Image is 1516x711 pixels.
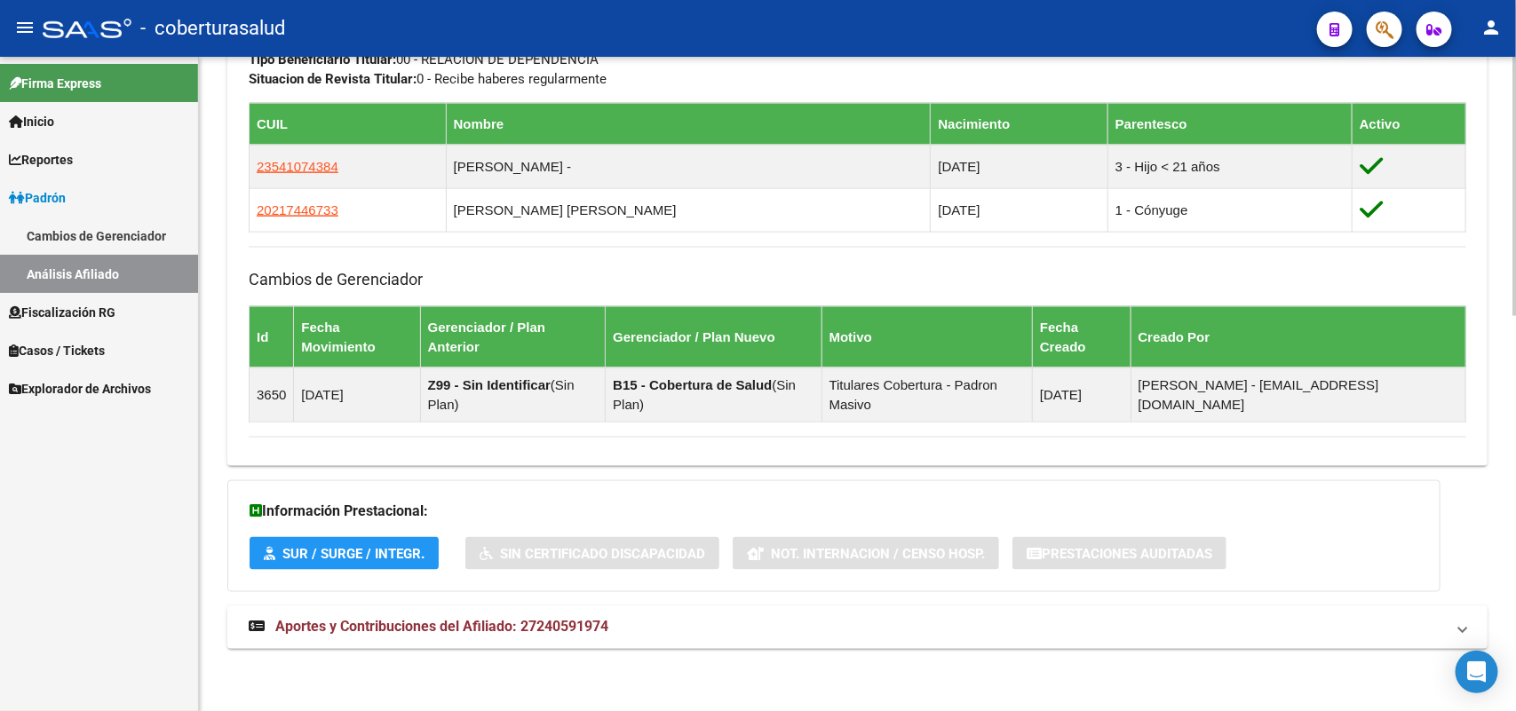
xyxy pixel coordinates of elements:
[257,202,338,217] span: 20217446733
[931,103,1107,145] th: Nacimiento
[140,9,285,48] span: - coberturasalud
[821,367,1032,422] td: Titulares Cobertura - Padron Masivo
[9,341,105,360] span: Casos / Tickets
[1480,17,1502,38] mat-icon: person
[250,306,294,367] th: Id
[931,188,1107,232] td: [DATE]
[1107,145,1352,188] td: 3 - Hijo < 21 años
[613,377,796,412] span: Sin Plan
[249,51,396,67] strong: Tipo Beneficiario Titular:
[249,71,417,87] strong: Situacion de Revista Titular:
[446,145,931,188] td: [PERSON_NAME] -
[9,150,73,170] span: Reportes
[250,367,294,422] td: 3650
[282,546,425,562] span: SUR / SURGE / INTEGR.
[606,306,821,367] th: Gerenciador / Plan Nuevo
[733,537,999,570] button: Not. Internacion / Censo Hosp.
[428,377,575,412] span: Sin Plan
[257,159,338,174] span: 23541074384
[500,546,705,562] span: Sin Certificado Discapacidad
[821,306,1032,367] th: Motivo
[9,74,101,93] span: Firma Express
[249,71,607,87] span: 0 - Recibe haberes regularmente
[420,306,606,367] th: Gerenciador / Plan Anterior
[1033,306,1131,367] th: Fecha Creado
[1131,306,1465,367] th: Creado Por
[294,367,420,422] td: [DATE]
[1456,651,1498,693] div: Open Intercom Messenger
[9,188,66,208] span: Padrón
[420,367,606,422] td: ( )
[1107,103,1352,145] th: Parentesco
[931,145,1107,188] td: [DATE]
[1131,367,1465,422] td: [PERSON_NAME] - [EMAIL_ADDRESS][DOMAIN_NAME]
[294,306,420,367] th: Fecha Movimiento
[249,267,1466,292] h3: Cambios de Gerenciador
[465,537,719,570] button: Sin Certificado Discapacidad
[1012,537,1226,570] button: Prestaciones Auditadas
[9,303,115,322] span: Fiscalización RG
[771,546,985,562] span: Not. Internacion / Censo Hosp.
[275,619,608,636] span: Aportes y Contribuciones del Afiliado: 27240591974
[428,377,551,392] strong: Z99 - Sin Identificar
[1042,546,1212,562] span: Prestaciones Auditadas
[9,379,151,399] span: Explorador de Archivos
[1107,188,1352,232] td: 1 - Cónyuge
[249,51,599,67] span: 00 - RELACION DE DEPENDENCIA
[9,112,54,131] span: Inicio
[446,188,931,232] td: [PERSON_NAME] [PERSON_NAME]
[250,537,439,570] button: SUR / SURGE / INTEGR.
[1352,103,1465,145] th: Activo
[14,17,36,38] mat-icon: menu
[606,367,821,422] td: ( )
[250,103,447,145] th: CUIL
[613,377,772,392] strong: B15 - Cobertura de Salud
[446,103,931,145] th: Nombre
[250,499,1418,524] h3: Información Prestacional:
[1033,367,1131,422] td: [DATE]
[227,606,1488,649] mat-expansion-panel-header: Aportes y Contribuciones del Afiliado: 27240591974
